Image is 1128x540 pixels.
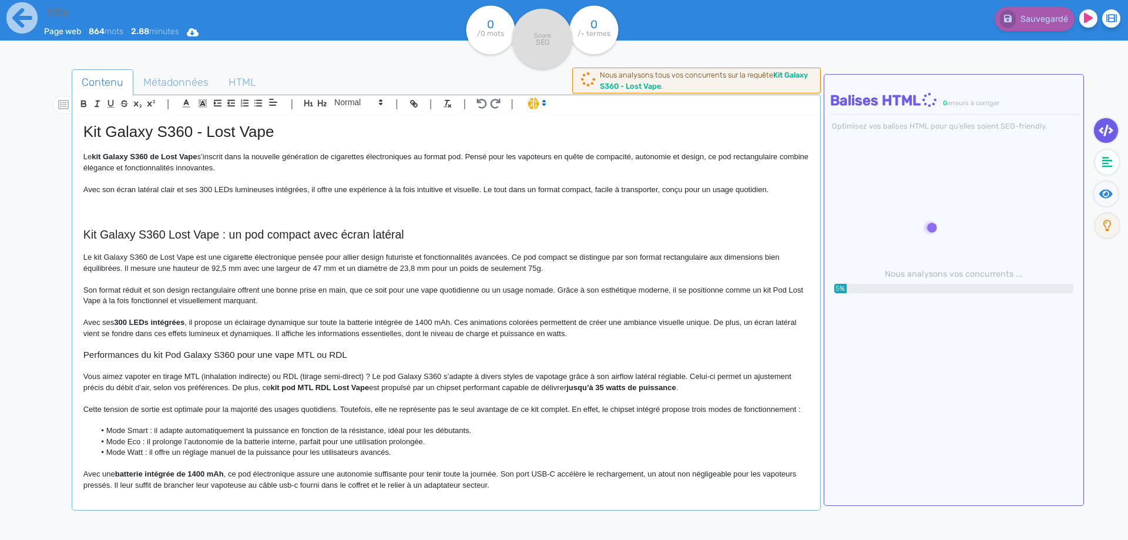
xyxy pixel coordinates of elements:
[487,18,494,31] tspan: 0
[463,96,466,112] span: |
[83,185,809,195] p: Avec son écran latéral clair et ses 300 LEDs lumineuses intégrées, il offre une expérience à la f...
[95,447,808,458] li: Mode Watt : il offre un réglage manuel de la puissance pour les utilisateurs avancés.
[114,318,184,327] strong: 300 LEDs intégrées
[578,29,610,38] tspan: /- termes
[1020,14,1068,24] span: Sauvegardé
[44,2,382,21] input: title
[511,96,513,112] span: |
[167,96,170,112] span: |
[522,96,550,110] span: I.Assistant
[536,38,549,46] tspan: SEO
[600,69,814,92] div: Nous analysons tous vos concurrents sur la requête .
[83,404,809,415] p: Cette tension de sortie est optimale pour la majorité des usages quotidiens. Toutefois, elle ne r...
[943,99,947,107] span: 0
[590,18,597,31] tspan: 0
[115,469,224,478] strong: batterie intégrée de 1400 mAh
[83,317,809,339] p: Avec ses , il propose un éclairage dynamique sur toute la batterie intégrée de 1400 mAh. Ces anim...
[83,371,809,393] p: Vous aimez vapoter en tirage MTL (inhalation indirecte) ou RDL (tirage semi-direct) ? Le pod Gala...
[219,69,266,96] a: HTML
[83,469,809,491] p: Avec une , ce pod électronique assure une autonomie suffisante pour tenir toute la journée. Son p...
[290,96,293,112] span: |
[92,152,197,161] strong: kit Galaxy S360 de Lost Vape
[395,96,398,112] span: |
[44,26,81,36] span: Page web
[89,26,105,36] b: 864
[477,29,504,38] tspan: /0 mots
[534,32,551,39] tspan: Score
[429,96,432,112] span: |
[566,383,676,392] strong: jusqu’à 35 watts de puissance
[72,69,133,96] a: Contenu
[131,26,179,36] span: minutes
[83,228,809,242] h2: Kit Galaxy S360 Lost Vape : un pod compact avec écran latéral
[134,66,218,98] span: Métadonnées
[95,437,808,447] li: Mode Eco : il prolonge l’autonomie de la batterie interne, parfait pour une utilisation prolongée.
[133,69,219,96] a: Métadonnées
[72,66,133,98] span: Contenu
[947,99,999,107] span: erreurs à corriger
[830,92,1081,109] h4: Balises HTML
[83,285,809,307] p: Son format réduit et son design rectangulaire offrent une bonne prise en main, que ce soit pour u...
[265,95,281,109] span: Aligment
[830,120,1081,132] div: Optimisez vos balises HTML pour qu’elles soient SEO-friendly.
[89,26,123,36] span: mots
[219,66,266,98] span: HTML
[995,7,1075,31] button: Sauvegardé
[83,123,809,141] h1: Kit Galaxy S360 - Lost Vape
[83,252,809,274] p: Le kit Galaxy S360 de Lost Vape est une cigarette électronique pensée pour allier design futurist...
[834,269,1073,279] h6: Nous analysons vos concurrents ...
[834,283,846,294] span: 5%
[95,425,808,436] li: Mode Smart : il adapte automatiquement la puissance en fonction de la résistance, idéal pour les ...
[83,350,809,360] h3: Performances du kit Pod Galaxy S360 pour une vape MTL ou RDL
[131,26,149,36] b: 2.88
[83,152,809,173] p: Le s’inscrit dans la nouvelle génération de cigarettes électroniques au format pod. Pensé pour le...
[270,383,369,392] strong: kit pod MTL RDL Lost Vape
